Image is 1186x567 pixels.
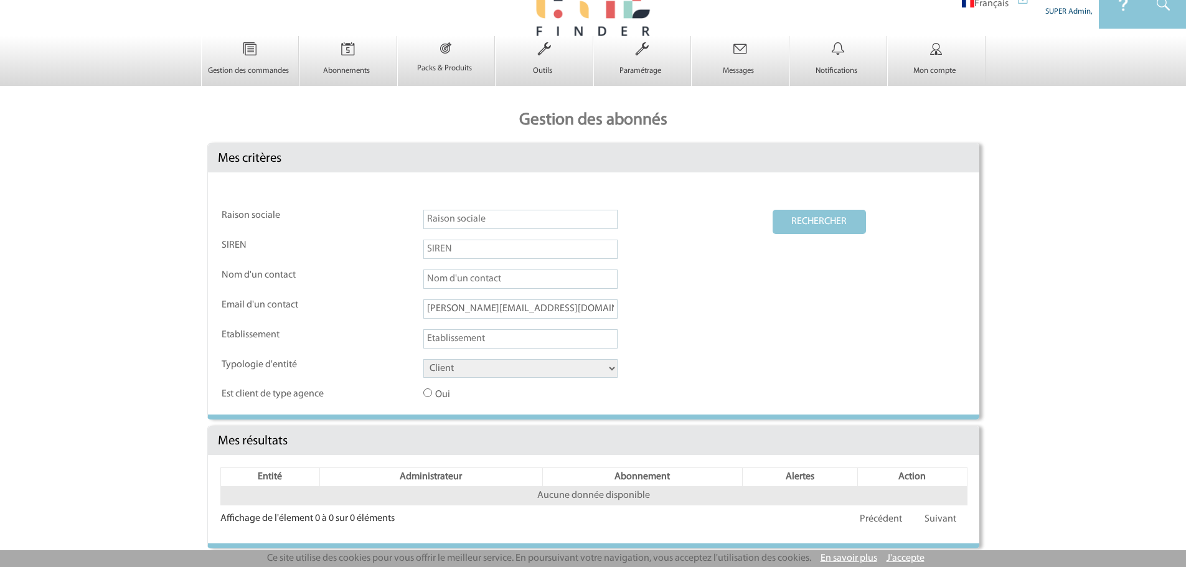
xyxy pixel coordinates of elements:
[299,55,397,76] a: Abonnements
[857,468,967,487] th: Action: activer pour trier la colonne par ordre croissant
[423,210,618,229] input: Raison sociale
[222,329,334,341] label: Etablissement
[224,36,275,62] img: Gestion des commandes
[692,66,786,76] p: Messages
[208,426,979,455] div: Mes résultats
[821,553,877,563] a: En savoir plus
[887,553,925,563] a: J'accepte
[222,299,334,311] label: Email d'un contact
[1018,4,1093,17] div: SUPER Admin,
[594,66,688,76] p: Paramétrage
[398,63,492,73] p: Packs & Produits
[267,553,811,563] span: Ce site utilise des cookies pour vous offrir le meilleur service. En poursuivant votre navigation...
[742,468,857,487] th: Alertes: activer pour trier la colonne par ordre croissant
[715,36,766,62] img: Messages
[222,240,334,251] label: SIREN
[421,36,470,60] img: Packs & Produits
[911,36,962,62] img: Mon compte
[202,55,299,76] a: Gestion des commandes
[220,468,320,487] th: Entité: activer pour trier la colonne par ordre décroissant
[849,508,913,531] a: Précédent
[220,505,395,525] div: Affichage de l'élement 0 à 0 sur 0 éléments
[222,388,334,400] label: Est client de type agence
[423,299,618,319] input: Email d'un contact
[202,66,296,76] p: Gestion des commandes
[320,468,542,487] th: Administrateur: activer pour trier la colonne par ordre croissant
[208,144,979,172] div: Mes critères
[914,508,967,531] a: Suivant
[888,66,982,76] p: Mon compte
[692,55,789,76] a: Messages
[496,55,593,76] a: Outils
[222,269,334,281] label: Nom d'un contact
[496,66,590,76] p: Outils
[616,36,667,62] img: Paramétrage
[398,52,495,73] a: Packs & Produits
[773,210,866,234] button: RECHERCHER
[220,487,967,505] td: Aucune donnée disponible
[519,36,570,62] img: Outils
[423,269,618,289] input: Nom d'un contact
[222,359,334,371] label: Typologie d'entité
[790,55,887,76] a: Notifications
[812,36,864,62] img: Notifications
[888,55,985,76] a: Mon compte
[322,36,374,62] img: Abonnements
[423,329,618,349] input: Etablissement
[222,210,334,222] label: Raison sociale
[299,66,393,76] p: Abonnements
[594,55,691,76] a: Paramétrage
[790,66,884,76] p: Notifications
[423,388,535,401] label: Oui
[542,468,742,487] th: Abonnement: activer pour trier la colonne par ordre croissant
[201,98,986,143] p: Gestion des abonnés
[423,240,618,259] input: SIREN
